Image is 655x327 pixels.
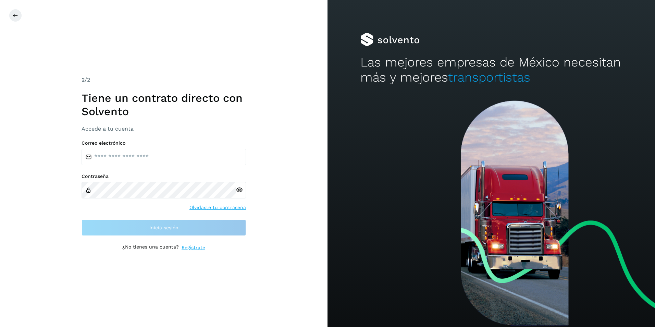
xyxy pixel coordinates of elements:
span: Inicia sesión [149,225,178,230]
h2: Las mejores empresas de México necesitan más y mejores [360,55,622,85]
div: /2 [82,76,246,84]
label: Contraseña [82,173,246,179]
h3: Accede a tu cuenta [82,125,246,132]
span: transportistas [448,70,530,85]
label: Correo electrónico [82,140,246,146]
span: 2 [82,76,85,83]
button: Inicia sesión [82,219,246,236]
p: ¿No tienes una cuenta? [122,244,179,251]
a: Olvidaste tu contraseña [189,204,246,211]
h1: Tiene un contrato directo con Solvento [82,92,246,118]
a: Regístrate [182,244,205,251]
